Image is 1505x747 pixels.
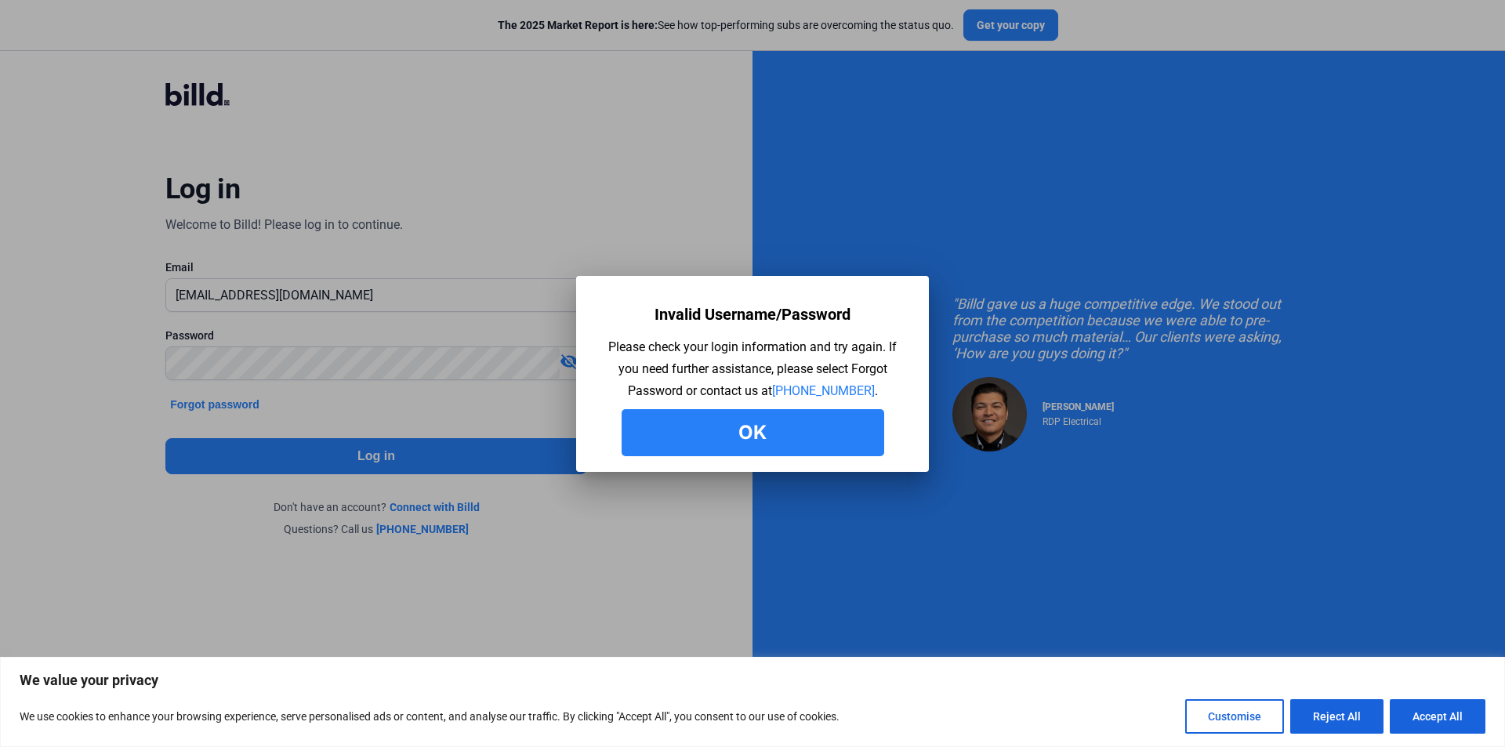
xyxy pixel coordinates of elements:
[622,409,884,456] button: Ok
[20,671,1485,690] p: We value your privacy
[600,336,905,402] div: Please check your login information and try again. If you need further assistance, please select ...
[655,299,850,329] div: Invalid Username/Password
[772,383,875,398] a: [PHONE_NUMBER]
[1390,699,1485,734] button: Accept All
[1290,699,1384,734] button: Reject All
[1185,699,1284,734] button: Customise
[20,707,840,726] p: We use cookies to enhance your browsing experience, serve personalised ads or content, and analys...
